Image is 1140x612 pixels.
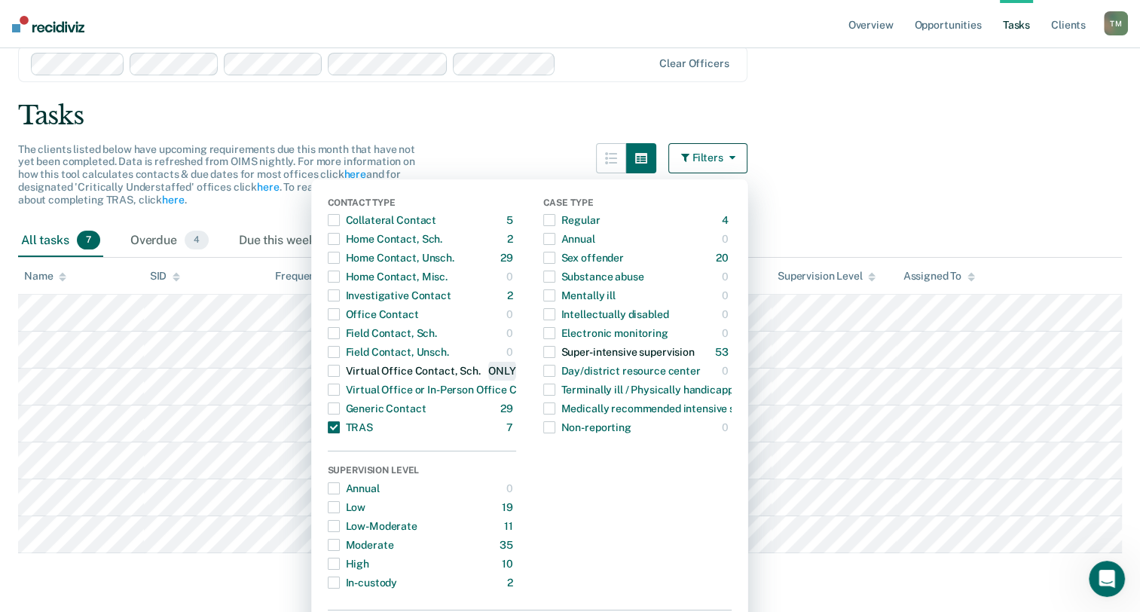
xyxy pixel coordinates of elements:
div: Office Contact [328,302,419,326]
div: Non-reporting [543,415,631,439]
div: Home Contact, Sch. [328,227,442,251]
div: Regular [543,208,601,232]
div: 0 [722,227,732,251]
div: Intellectually disabled [543,302,669,326]
div: 0 [722,415,732,439]
div: Investigative Contact [328,283,451,308]
div: 7 [506,415,516,439]
div: Super-intensive supervision [543,340,695,364]
div: Virtual Office or In-Person Office Contact [328,378,549,402]
div: Case Type [543,197,732,211]
div: Clear officers [659,57,729,70]
div: Virtual Office Contact, Sch. [328,359,481,383]
div: Overdue4 [127,225,212,258]
div: ONLY [488,359,515,383]
iframe: Intercom live chat [1089,561,1125,597]
div: High [328,552,369,576]
div: 29 [500,396,516,421]
div: 35 [500,533,516,557]
div: T M [1104,11,1128,35]
div: 20 [716,246,732,270]
div: Low-Moderate [328,514,417,538]
div: 10 [502,552,516,576]
div: 5 [506,208,516,232]
div: 11 [504,514,516,538]
div: 0 [722,283,732,308]
div: Low [328,495,366,519]
div: 0 [506,302,516,326]
a: here [162,194,184,206]
div: 0 [506,321,516,345]
div: 0 [506,340,516,364]
span: 4 [185,231,209,250]
div: Substance abuse [543,265,644,289]
div: SID [150,270,181,283]
div: In-custody [328,571,398,595]
div: Moderate [328,533,394,557]
div: 29 [500,246,516,270]
div: Name [24,270,66,283]
div: Medically recommended intensive supervision [543,396,785,421]
div: 2 [507,283,516,308]
span: 7 [77,231,100,250]
div: Electronic monitoring [543,321,668,345]
button: TM [1104,11,1128,35]
div: Collateral Contact [328,208,436,232]
div: Field Contact, Unsch. [328,340,449,364]
div: All tasks7 [18,225,103,258]
span: The clients listed below have upcoming requirements due this month that have not yet been complet... [18,143,415,206]
div: Generic Contact [328,396,426,421]
div: Terminally ill / Physically handicapped [543,378,746,402]
div: Contact Type [328,197,516,211]
div: Frequency [275,270,327,283]
div: Annual [328,476,380,500]
div: Supervision Level [778,270,876,283]
div: 0 [722,265,732,289]
div: Annual [543,227,595,251]
div: Home Contact, Misc. [328,265,448,289]
div: Field Contact, Sch. [328,321,437,345]
a: here [344,168,365,180]
div: 0 [722,302,732,326]
div: Mentally ill [543,283,616,308]
div: 19 [502,495,516,519]
button: Filters [668,143,748,173]
div: Supervision Level [328,465,516,479]
div: 0 [722,359,732,383]
a: here [257,181,279,193]
div: Home Contact, Unsch. [328,246,454,270]
div: TRAS [328,415,373,439]
div: Tasks [18,100,1122,131]
div: Sex offender [543,246,624,270]
div: 0 [506,476,516,500]
div: 2 [507,571,516,595]
div: 0 [722,321,732,345]
div: Assigned To [903,270,974,283]
img: Recidiviz [12,16,84,32]
div: Due this week0 [236,225,350,258]
div: 0 [506,265,516,289]
div: Day/district resource center [543,359,701,383]
div: 4 [722,208,732,232]
div: 53 [715,340,732,364]
div: 2 [507,227,516,251]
